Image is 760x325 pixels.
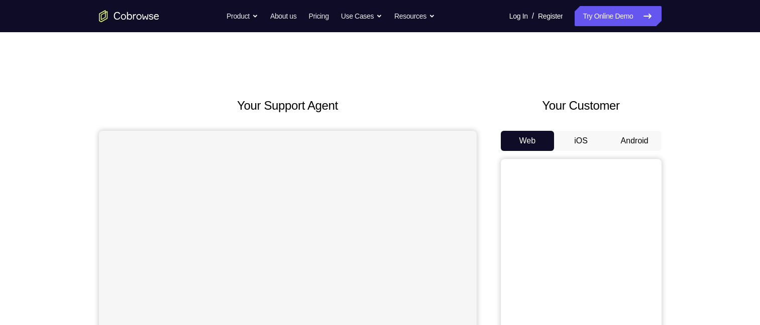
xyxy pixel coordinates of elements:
button: Android [608,131,662,151]
a: Pricing [308,6,329,26]
a: Register [538,6,563,26]
button: Use Cases [341,6,382,26]
a: Try Online Demo [575,6,661,26]
button: iOS [554,131,608,151]
h2: Your Customer [501,97,662,115]
a: Log In [509,6,528,26]
h2: Your Support Agent [99,97,477,115]
a: Go to the home page [99,10,159,22]
button: Resources [394,6,435,26]
button: Product [227,6,258,26]
a: About us [270,6,296,26]
button: Web [501,131,555,151]
span: / [532,10,534,22]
